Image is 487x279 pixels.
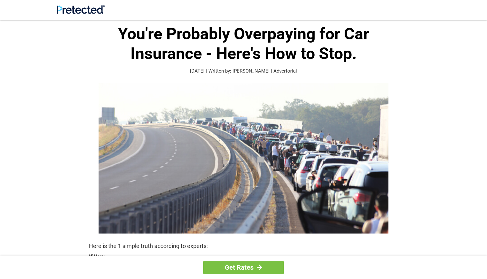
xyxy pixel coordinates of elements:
a: Get Rates [203,261,284,274]
strong: If You: [89,254,398,260]
p: Here is the 1 simple truth according to experts: [89,242,398,251]
h1: You're Probably Overpaying for Car Insurance - Here's How to Stop. [89,24,398,64]
img: Site Logo [57,5,105,14]
p: [DATE] | Written by: [PERSON_NAME] | Advertorial [89,67,398,75]
a: Site Logo [57,9,105,15]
